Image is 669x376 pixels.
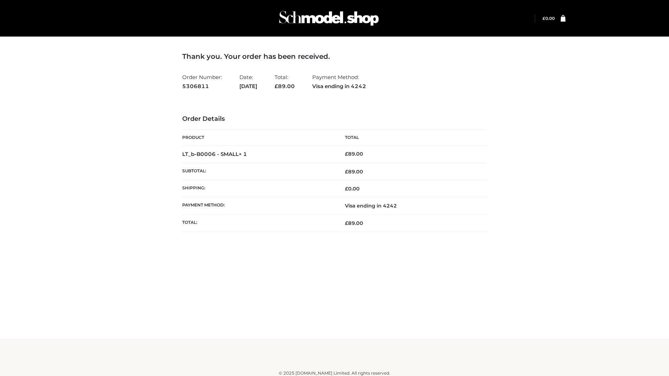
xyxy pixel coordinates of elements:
[345,220,348,226] span: £
[275,83,295,89] span: 89.00
[543,16,555,21] a: £0.00
[345,151,363,157] bdi: 89.00
[334,197,487,214] td: Visa ending in 4242
[277,5,381,32] img: Schmodel Admin 964
[182,151,247,157] strong: LT_b-B0006 - SMALL
[182,214,334,232] th: Total:
[345,169,348,175] span: £
[182,130,334,146] th: Product
[543,16,555,21] bdi: 0.00
[345,186,348,192] span: £
[345,151,348,157] span: £
[543,16,545,21] span: £
[182,82,222,91] strong: 5306811
[334,130,487,146] th: Total
[312,82,366,91] strong: Visa ending in 4242
[345,220,363,226] span: 89.00
[345,169,363,175] span: 89.00
[239,71,257,92] li: Date:
[239,151,247,157] strong: × 1
[312,71,366,92] li: Payment Method:
[239,82,257,91] strong: [DATE]
[182,180,334,197] th: Shipping:
[275,71,295,92] li: Total:
[182,71,222,92] li: Order Number:
[182,52,487,61] h3: Thank you. Your order has been received.
[182,115,487,123] h3: Order Details
[345,186,360,192] bdi: 0.00
[275,83,278,89] span: £
[182,163,334,180] th: Subtotal:
[182,197,334,214] th: Payment method:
